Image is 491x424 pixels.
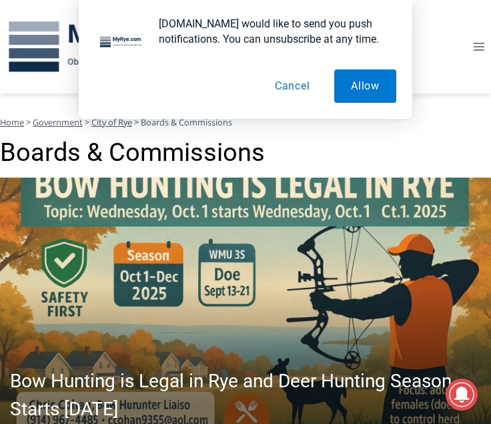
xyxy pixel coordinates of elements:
[91,116,132,128] a: City of Rye
[26,116,31,128] span: >
[10,367,488,423] h2: Bow Hunting is Legal in Rye and Deer Hunting Season Starts [DATE]
[134,116,139,128] span: >
[334,69,396,103] button: Allow
[85,116,89,128] span: >
[95,16,148,69] img: notification icon
[148,16,396,47] div: [DOMAIN_NAME] would like to send you push notifications. You can unsubscribe at any time.
[258,69,327,103] button: Cancel
[33,116,83,128] a: Government
[141,116,232,128] span: Boards & Commissions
